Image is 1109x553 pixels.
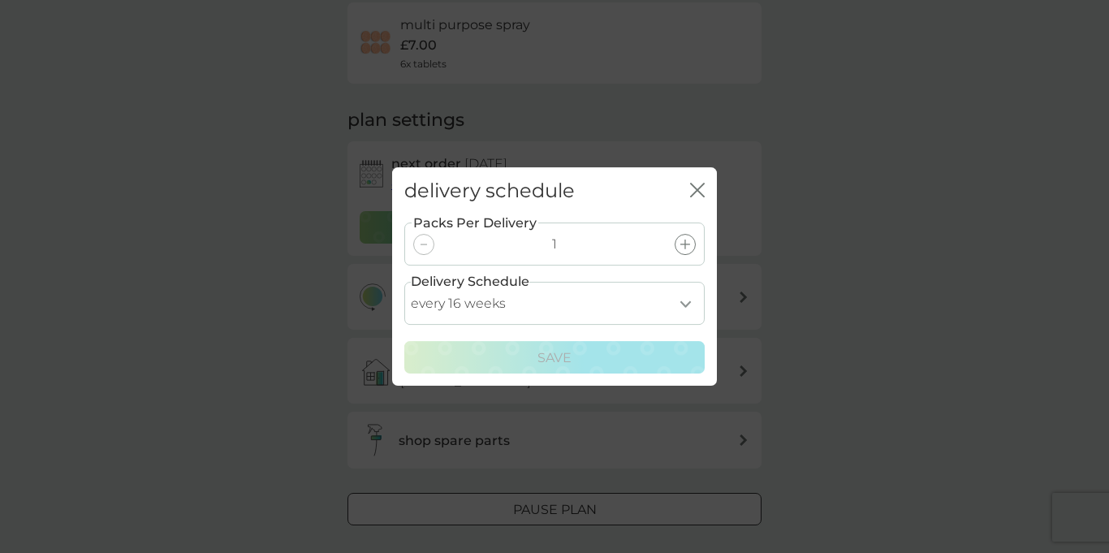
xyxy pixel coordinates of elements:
p: 1 [552,234,557,255]
button: Save [404,341,705,374]
h2: delivery schedule [404,179,575,203]
label: Delivery Schedule [411,271,529,292]
label: Packs Per Delivery [412,213,538,234]
button: close [690,183,705,200]
p: Save [537,348,572,369]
